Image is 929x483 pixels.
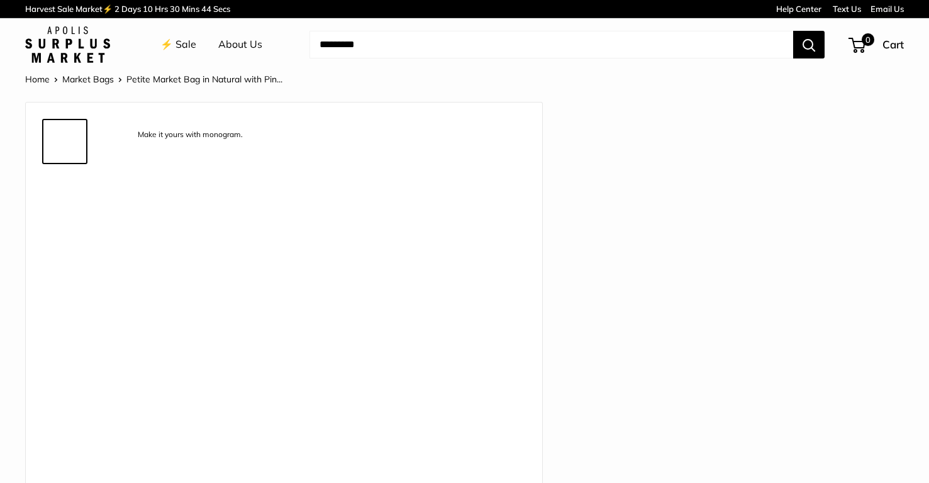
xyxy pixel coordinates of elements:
[42,219,87,265] a: Petite Market Bag in Natural with Pink Round Monogram
[121,4,141,14] span: Days
[143,4,153,14] span: 10
[62,74,114,85] a: Market Bags
[218,35,262,54] a: About Us
[776,4,821,14] a: Help Center
[182,4,199,14] span: Mins
[170,4,180,14] span: 30
[833,4,861,14] a: Text Us
[201,4,211,14] span: 44
[25,74,50,85] a: Home
[155,4,168,14] span: Hrs
[309,31,793,58] input: Search...
[871,4,904,14] a: Email Us
[131,126,249,143] div: Make it yours with monogram.
[25,26,110,63] img: Apolis: Surplus Market
[160,35,196,54] a: ⚡️ Sale
[42,270,87,315] a: description_12.5" wide, 9.5" high, 5.5" deep; handles: 3.5" drop
[850,35,904,55] a: 0 Cart
[25,71,282,87] nav: Breadcrumb
[114,4,120,14] span: 2
[42,320,87,365] a: description_Inner pocket good for daily drivers. Plus, water resistant inner lining good for anyt...
[42,421,87,466] a: Petite Market Bag in Natural with Pink Round Monogram
[882,38,904,51] span: Cart
[862,33,874,46] span: 0
[793,31,825,58] button: Search
[213,4,230,14] span: Secs
[42,169,87,214] a: Petite Market Bag in Natural with Pink Round Monogram
[42,370,87,416] a: Petite Market Bag in Natural with Pink Round Monogram
[126,74,282,85] span: Petite Market Bag in Natural with Pin...
[42,119,87,164] a: description_Make it yours with monogram.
